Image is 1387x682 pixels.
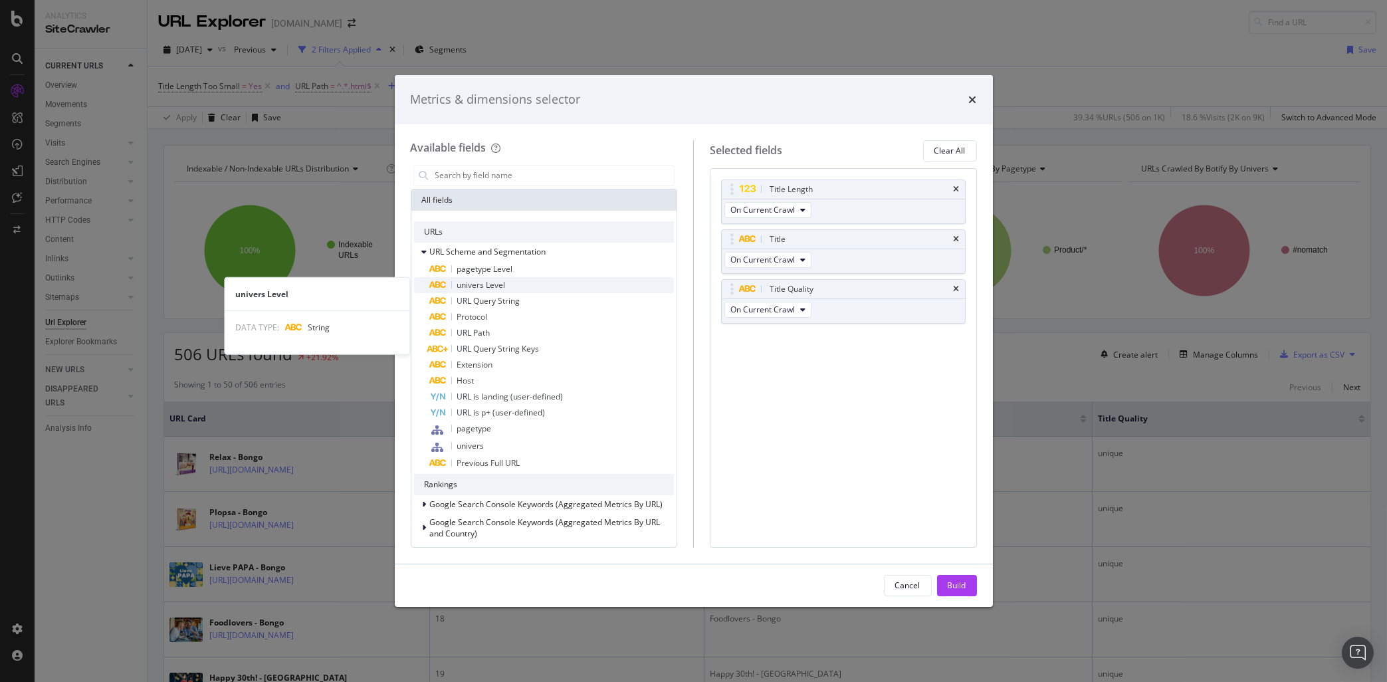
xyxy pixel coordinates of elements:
span: URL is p+ (user-defined) [457,407,546,418]
div: univers Level [225,288,409,300]
button: Clear All [923,140,977,162]
div: Build [948,580,966,591]
div: Title QualitytimesOn Current Crawl [721,279,966,324]
div: times [969,91,977,108]
div: Clear All [934,145,966,156]
div: Title LengthtimesOn Current Crawl [721,179,966,224]
div: Title Length [770,183,813,196]
span: Host [457,375,475,386]
div: Available fields [411,140,486,155]
div: TitletimesOn Current Crawl [721,229,966,274]
span: Web Vitals - Field Data [430,545,512,556]
span: URL Path [457,327,490,338]
div: times [954,285,960,293]
span: univers Level [457,279,506,290]
div: Rankings [414,474,675,495]
button: On Current Crawl [724,202,811,218]
input: Search by field name [434,166,675,185]
span: URL Query String [457,295,520,306]
span: univers [457,440,484,451]
div: times [954,185,960,193]
span: Extension [457,359,493,370]
div: Selected fields [710,143,782,158]
div: Title Quality [770,283,813,296]
span: pagetype [457,423,492,434]
button: On Current Crawl [724,302,811,318]
span: Protocol [457,311,488,322]
span: Previous Full URL [457,457,520,469]
div: Cancel [895,580,920,591]
div: All fields [411,189,677,211]
span: On Current Crawl [730,304,795,315]
div: modal [395,75,993,607]
span: On Current Crawl [730,254,795,265]
button: Build [937,575,977,596]
span: Google Search Console Keywords (Aggregated Metrics By URL) [430,499,663,510]
span: Google Search Console Keywords (Aggregated Metrics By URL and Country) [430,516,661,539]
div: Metrics & dimensions selector [411,91,581,108]
span: URL Scheme and Segmentation [430,246,546,257]
button: Cancel [884,575,932,596]
div: Title [770,233,786,246]
div: Open Intercom Messenger [1342,637,1374,669]
span: pagetype Level [457,263,513,275]
span: URL Query String Keys [457,343,540,354]
span: On Current Crawl [730,204,795,215]
button: On Current Crawl [724,252,811,268]
div: times [954,235,960,243]
span: URL is landing (user-defined) [457,391,564,402]
div: URLs [414,221,675,243]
